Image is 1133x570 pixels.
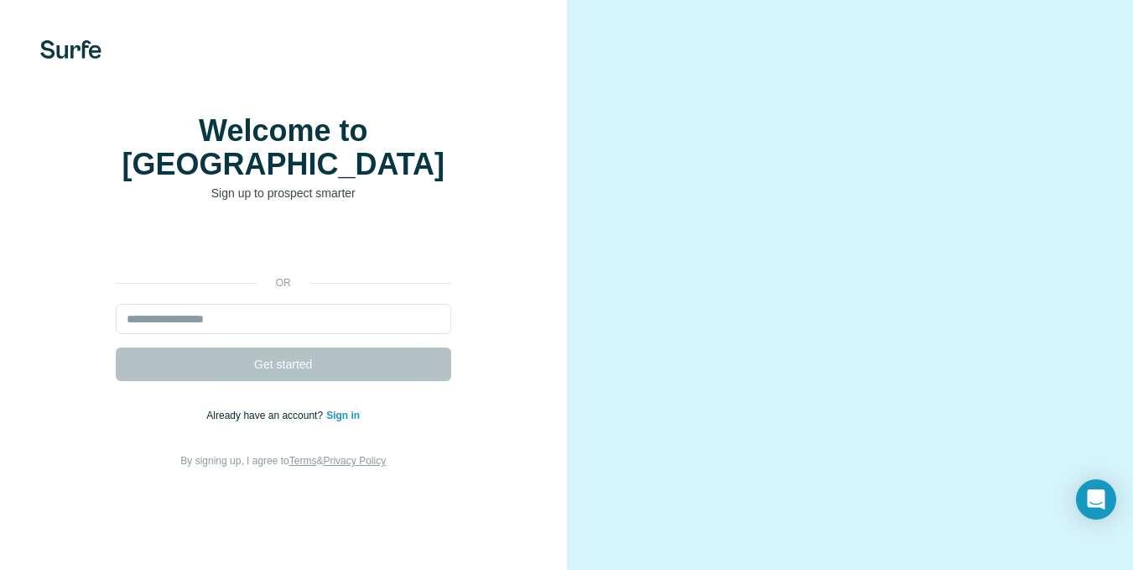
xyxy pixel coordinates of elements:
[107,227,460,264] iframe: Sign in with Google Button
[116,114,451,181] h1: Welcome to [GEOGRAPHIC_DATA]
[40,40,101,59] img: Surfe's logo
[289,455,317,467] a: Terms
[1076,479,1116,520] div: Open Intercom Messenger
[180,455,386,467] span: By signing up, I agree to &
[326,410,360,421] a: Sign in
[323,455,386,467] a: Privacy Policy
[257,275,310,290] p: or
[116,185,451,201] p: Sign up to prospect smarter
[206,410,326,421] span: Already have an account?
